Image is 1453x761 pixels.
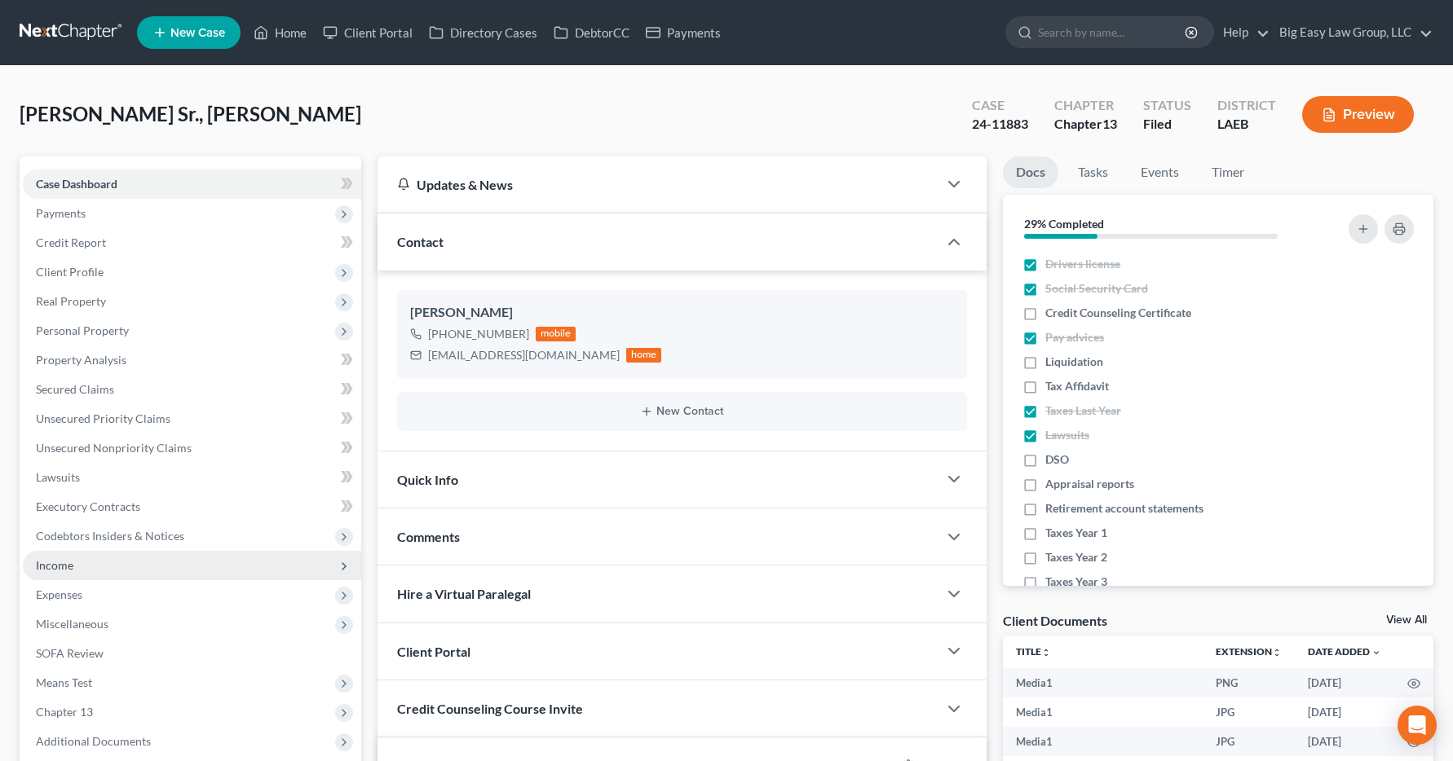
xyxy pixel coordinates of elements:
span: Unsecured Nonpriority Claims [36,441,192,455]
span: Chapter 13 [36,705,93,719]
a: Property Analysis [23,345,361,375]
span: Drivers license [1045,256,1120,272]
div: Open Intercom Messenger [1398,706,1437,745]
span: Comments [397,529,460,544]
a: SOFA Review [23,639,361,668]
span: Additional Documents [36,734,151,748]
button: Preview [1302,96,1414,133]
td: Media1 [1003,697,1203,727]
span: Executory Contracts [36,499,140,513]
strong: 29% Completed [1024,217,1104,231]
span: Unsecured Priority Claims [36,411,170,425]
span: Retirement account statements [1045,500,1203,517]
a: Titleunfold_more [1016,645,1051,658]
td: [DATE] [1295,668,1394,697]
td: [DATE] [1295,727,1394,756]
span: Case Dashboard [36,177,117,191]
i: expand_more [1371,648,1381,658]
span: Real Property [36,294,106,308]
span: Taxes Last Year [1045,402,1121,419]
span: Secured Claims [36,382,114,396]
span: Taxes Year 2 [1045,549,1107,565]
span: Social Security Card [1045,280,1148,297]
span: Quick Info [397,472,458,487]
span: Client Profile [36,265,104,279]
a: Date Added expand_more [1308,645,1381,658]
a: Docs [1003,156,1058,188]
span: Appraisal reports [1045,476,1134,492]
span: Miscellaneous [36,617,108,631]
span: Lawsuits [36,470,80,484]
span: Tax Affidavit [1045,378,1109,394]
a: Tasks [1065,156,1121,188]
a: Executory Contracts [23,492,361,521]
span: Taxes Year 3 [1045,574,1107,590]
span: Hire a Virtual Paralegal [397,586,531,601]
span: Client Portal [397,644,470,659]
div: Filed [1143,115,1191,134]
div: Status [1143,96,1191,115]
span: New Case [170,27,225,39]
div: Chapter [1054,115,1117,134]
a: Help [1215,18,1270,47]
span: Credit Counseling Course Invite [397,701,583,716]
div: [EMAIL_ADDRESS][DOMAIN_NAME] [428,347,620,363]
span: Codebtors Insiders & Notices [36,529,184,543]
a: Home [245,18,315,47]
div: Chapter [1054,96,1117,115]
span: DSO [1045,451,1069,468]
i: unfold_more [1041,648,1051,658]
span: Expenses [36,587,82,601]
td: JPG [1203,727,1295,756]
a: Extensionunfold_more [1216,645,1282,658]
a: Payments [638,18,729,47]
i: unfold_more [1272,648,1282,658]
a: Events [1128,156,1192,188]
div: Client Documents [1003,612,1107,629]
div: mobile [536,327,576,341]
div: home [626,348,662,363]
a: Case Dashboard [23,169,361,199]
div: [PHONE_NUMBER] [428,326,529,342]
td: JPG [1203,697,1295,727]
span: SOFA Review [36,646,104,660]
a: Unsecured Priority Claims [23,404,361,433]
a: Directory Cases [421,18,545,47]
span: Taxes Year 1 [1045,525,1107,541]
td: Media1 [1003,668,1203,697]
a: Client Portal [315,18,421,47]
input: Search by name... [1038,17,1187,47]
div: Case [972,96,1028,115]
div: District [1217,96,1276,115]
div: LAEB [1217,115,1276,134]
span: Means Test [36,675,92,689]
td: Media1 [1003,727,1203,756]
span: [PERSON_NAME] Sr., [PERSON_NAME] [20,102,361,125]
a: Big Easy Law Group, LLC [1271,18,1433,47]
span: 13 [1102,116,1117,131]
span: Pay advices [1045,329,1104,345]
button: New Contact [410,405,954,418]
span: Payments [36,206,86,220]
span: Lawsuits [1045,427,1089,443]
span: Credit Counseling Certificate [1045,305,1191,321]
span: Personal Property [36,323,129,337]
div: Updates & News [397,176,918,193]
div: 24-11883 [972,115,1028,134]
a: Unsecured Nonpriority Claims [23,433,361,463]
a: Secured Claims [23,375,361,404]
a: Timer [1199,156,1257,188]
span: Liquidation [1045,354,1103,370]
span: Property Analysis [36,353,126,367]
span: Income [36,558,73,572]
a: DebtorCC [545,18,638,47]
a: View All [1386,614,1427,626]
td: [DATE] [1295,697,1394,727]
span: Contact [397,234,444,249]
td: PNG [1203,668,1295,697]
div: [PERSON_NAME] [410,303,954,323]
a: Lawsuits [23,463,361,492]
a: Credit Report [23,228,361,257]
span: Credit Report [36,235,106,249]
